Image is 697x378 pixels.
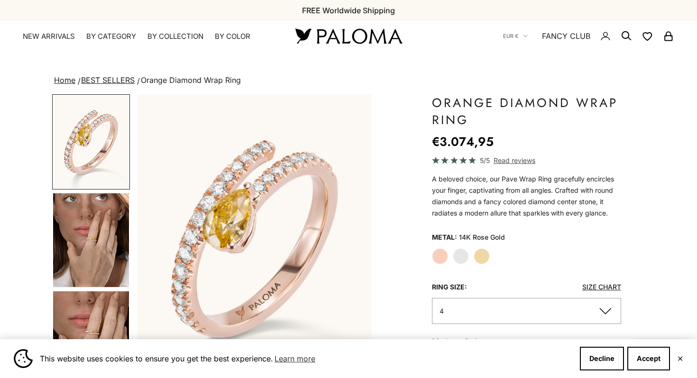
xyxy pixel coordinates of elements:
[23,32,75,41] a: NEW ARRIVALS
[580,347,624,370] button: Decline
[432,173,621,219] div: A beloved choice, our Pave Wrap Ring gracefully encircles your finger, captivating from all angle...
[440,307,444,315] span: 4
[677,356,683,361] button: Close
[582,283,621,291] a: Size Chart
[432,280,467,294] legend: Ring Size:
[627,347,670,370] button: Accept
[503,32,518,40] span: EUR €
[81,75,135,85] a: BEST SELLERS
[432,132,494,151] sale-price: €3.074,95
[54,75,75,85] a: Home
[40,351,572,366] span: This website uses cookies to ensure you get the best experience.
[432,335,621,348] p: Made to Order
[459,230,505,244] variant-option-value: 14K Rose Gold
[542,30,590,42] a: FANCY CLUB
[53,193,129,287] img: #YellowGold #RoseGold #WhiteGold
[302,4,395,17] p: FREE Worldwide Shipping
[503,32,528,40] button: EUR €
[141,75,241,85] span: Orange Diamond Wrap Ring
[14,349,33,368] img: Cookie banner
[52,94,130,189] button: Go to item 1
[273,351,317,366] a: Learn more
[503,21,674,51] nav: Secondary navigation
[432,298,621,324] button: 4
[23,32,273,41] nav: Primary navigation
[432,155,621,166] a: 5/5 Read reviews
[86,32,136,41] summary: By Category
[494,155,535,166] span: Read reviews
[432,94,621,128] h1: Orange Diamond Wrap Ring
[52,192,130,288] button: Go to item 4
[432,230,457,244] legend: Metal:
[52,74,645,87] nav: breadcrumbs
[215,32,250,41] summary: By Color
[53,95,129,189] img: #RoseGold
[147,32,203,41] summary: By Collection
[480,155,490,166] span: 5/5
